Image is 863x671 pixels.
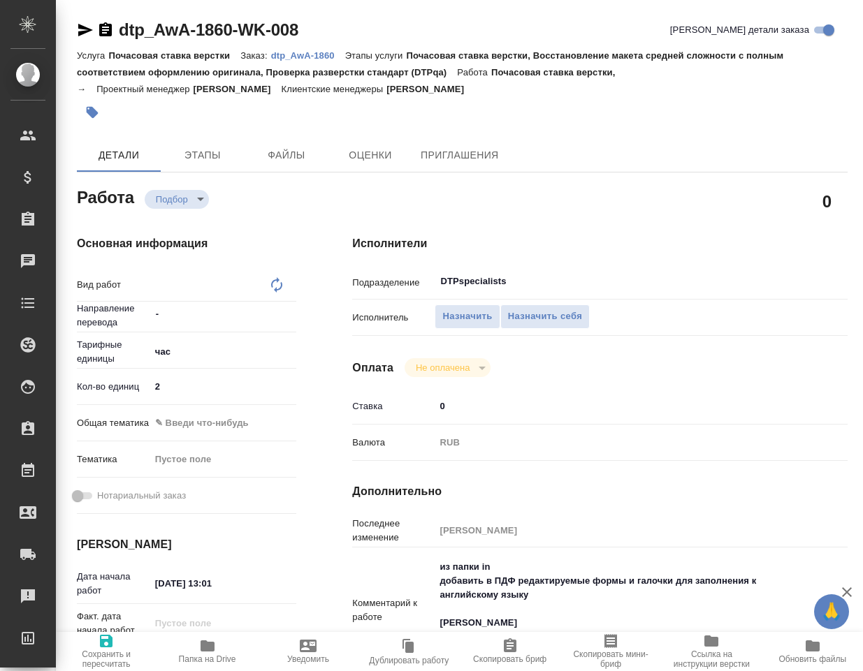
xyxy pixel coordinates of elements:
div: Подбор [145,190,209,209]
button: 🙏 [814,594,849,629]
div: час [150,340,297,364]
h4: Основная информация [77,235,296,252]
div: RUB [435,431,806,455]
span: 🙏 [820,597,843,626]
span: Нотариальный заказ [97,489,186,503]
h4: Дополнительно [352,483,848,500]
button: Назначить себя [500,304,590,329]
p: Факт. дата начала работ [77,610,150,637]
span: Обновить файлы [779,654,847,664]
span: Папка на Drive [179,654,236,664]
span: Скопировать бриф [473,654,546,664]
div: Пустое поле [150,448,297,471]
p: Последнее изменение [352,517,435,545]
button: Ссылка на инструкции верстки [661,632,762,671]
p: [PERSON_NAME] [386,84,474,94]
p: Тематика [77,452,150,466]
input: ✎ Введи что-нибудь [150,376,297,397]
h2: 0 [822,189,832,213]
input: ✎ Введи что-нибудь [435,396,806,416]
h4: Оплата [352,360,393,376]
p: [PERSON_NAME] [194,84,282,94]
span: Детали [85,147,152,164]
p: Вид работ [77,278,150,292]
p: dtp_AwA-1860 [271,50,345,61]
button: Дублировать работу [358,632,459,671]
textarea: из папки in добавить в ПДФ редактируемые формы и галочки для заполнения к английскому языку [PERS... [435,555,806,663]
a: dtp_AwA-1860-WK-008 [119,20,298,39]
span: Файлы [253,147,320,164]
span: [PERSON_NAME] детали заказа [670,23,809,37]
p: Этапы услуги [345,50,407,61]
button: Назначить [435,304,500,329]
h4: Исполнители [352,235,848,252]
span: Назначить себя [508,309,582,325]
p: Направление перевода [77,302,150,330]
button: Скопировать бриф [460,632,560,671]
p: Исполнитель [352,311,435,325]
button: Не оплачена [412,362,474,374]
button: Open [289,313,291,316]
p: Клиентские менеджеры [281,84,386,94]
div: ✎ Введи что-нибудь [150,411,297,435]
h4: [PERSON_NAME] [77,536,296,553]
h2: Работа [77,184,134,209]
button: Скопировать ссылку [97,22,114,38]
div: Пустое поле [155,452,280,466]
span: Ссылка на инструкции верстки [669,649,753,669]
button: Open [799,280,802,283]
p: Услуга [77,50,108,61]
p: Дата начала работ [77,570,150,598]
p: Тарифные единицы [77,338,150,366]
span: Уведомить [287,654,329,664]
span: Дублировать работу [369,656,449,665]
p: Почасовая ставка верстки, Восстановление макета средней сложности с полным соответствием оформлен... [77,50,783,78]
input: Пустое поле [150,613,273,633]
p: Общая тематика [77,416,150,430]
span: Скопировать мини-бриф [569,649,653,669]
button: Скопировать ссылку для ЯМессенджера [77,22,94,38]
button: Папка на Drive [157,632,257,671]
p: Ставка [352,399,435,413]
button: Уведомить [258,632,358,671]
span: Назначить [442,309,492,325]
input: ✎ Введи что-нибудь [150,573,273,593]
p: Работа [457,67,491,78]
p: Валюта [352,436,435,450]
span: Этапы [169,147,236,164]
div: ✎ Введи что-нибудь [155,416,280,430]
button: Сохранить и пересчитать [56,632,157,671]
p: Комментарий к работе [352,596,435,624]
input: Пустое поле [435,520,806,540]
p: Почасовая ставка верстки [108,50,240,61]
span: Сохранить и пересчитать [64,649,148,669]
span: Оценки [337,147,404,164]
p: Заказ: [240,50,270,61]
p: Проектный менеджер [96,84,193,94]
button: Обновить файлы [762,632,863,671]
p: Кол-во единиц [77,380,150,394]
a: dtp_AwA-1860 [271,49,345,61]
div: Подбор [405,358,491,377]
span: Приглашения [421,147,499,164]
button: Добавить тэг [77,97,108,128]
p: Подразделение [352,276,435,290]
button: Подбор [152,193,192,205]
button: Скопировать мини-бриф [560,632,661,671]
